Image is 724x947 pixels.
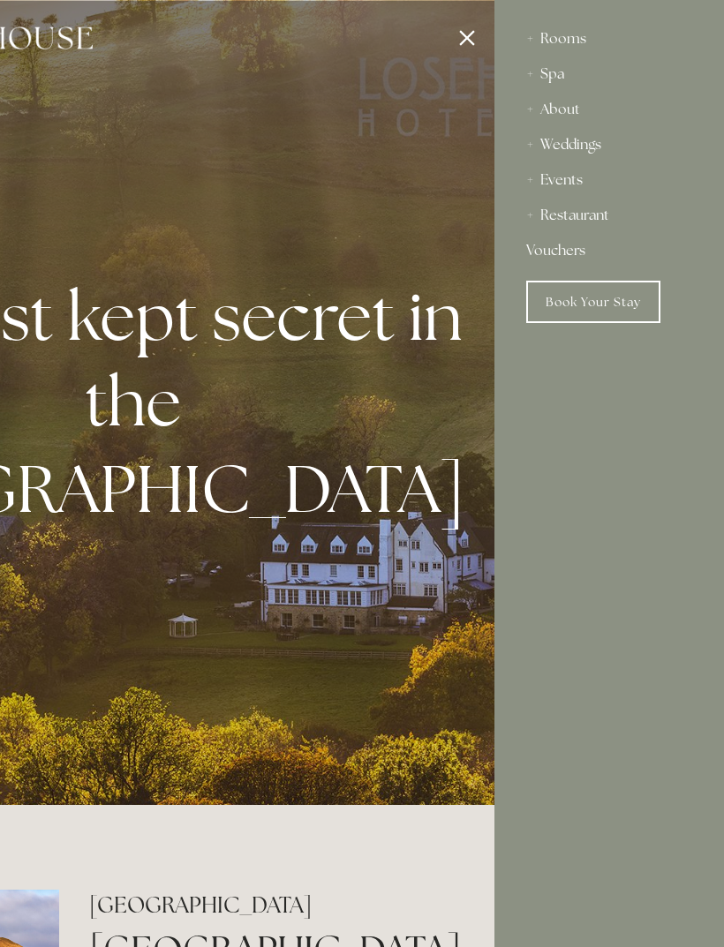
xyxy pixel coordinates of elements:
[526,198,692,233] div: Restaurant
[526,281,660,323] a: Book Your Stay
[526,21,692,56] div: Rooms
[526,92,692,127] div: About
[526,56,692,92] div: Spa
[526,127,692,162] div: Weddings
[526,233,692,268] a: Vouchers
[526,162,692,198] div: Events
